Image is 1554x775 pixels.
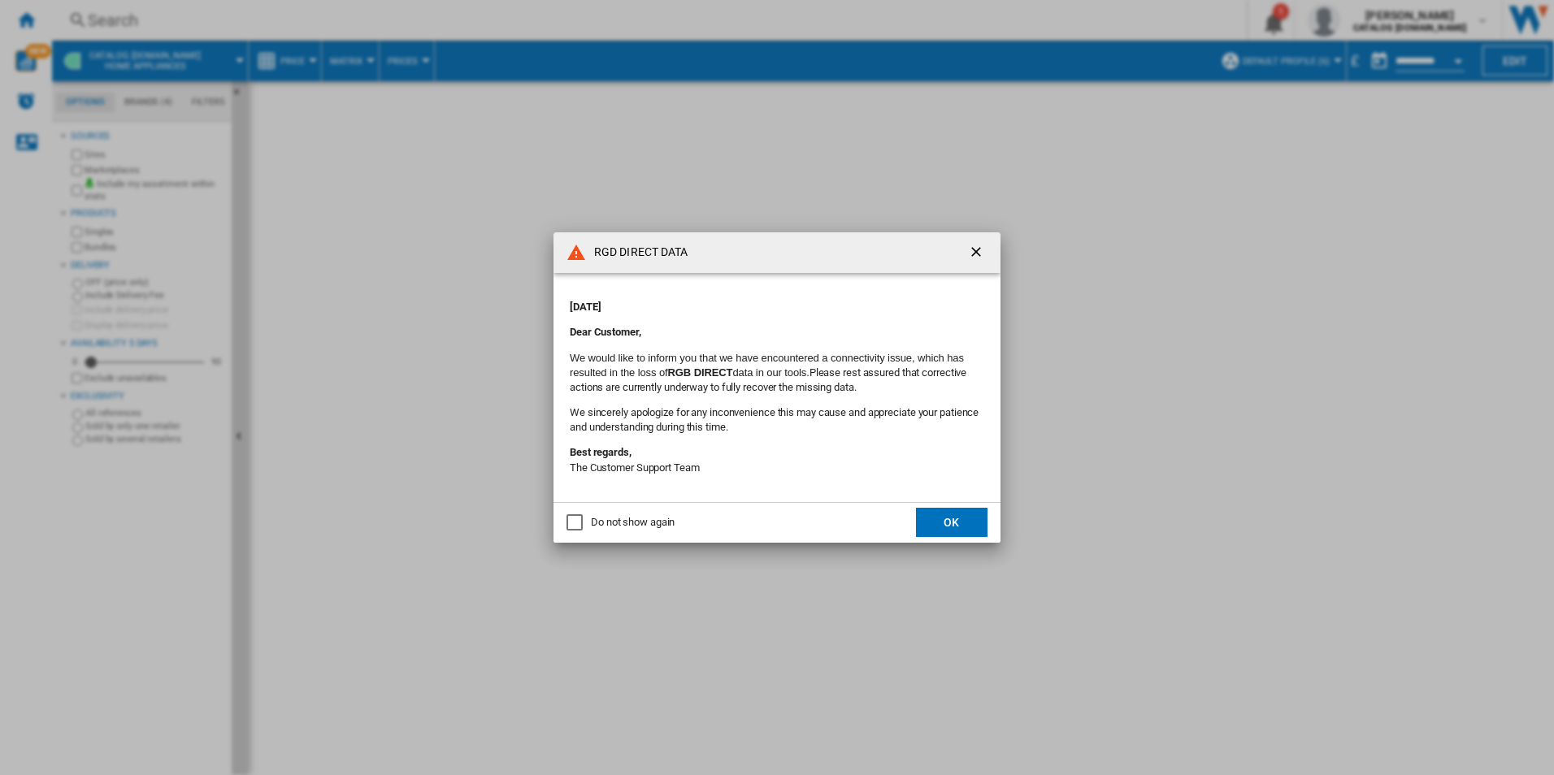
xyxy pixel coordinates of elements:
[570,352,964,379] font: We would like to inform you that we have encountered a connectivity issue, which has resulted in ...
[591,515,675,530] div: Do not show again
[961,236,994,269] button: getI18NText('BUTTONS.CLOSE_DIALOG')
[570,301,601,313] strong: [DATE]
[732,366,809,379] font: data in our tools.
[570,445,984,474] p: The Customer Support Team
[570,405,984,435] p: We sincerely apologize for any inconvenience this may cause and appreciate your patience and unde...
[566,515,675,530] md-checkbox: Do not show again
[668,366,733,379] b: RGB DIRECT
[968,244,988,263] ng-md-icon: getI18NText('BUTTONS.CLOSE_DIALOG')
[570,351,984,396] p: Please rest assured that corrective actions are currently underway to fully recover the missing d...
[916,508,988,537] button: OK
[570,446,632,458] strong: Best regards,
[586,245,688,261] h4: RGD DIRECT DATA
[570,326,641,338] strong: Dear Customer,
